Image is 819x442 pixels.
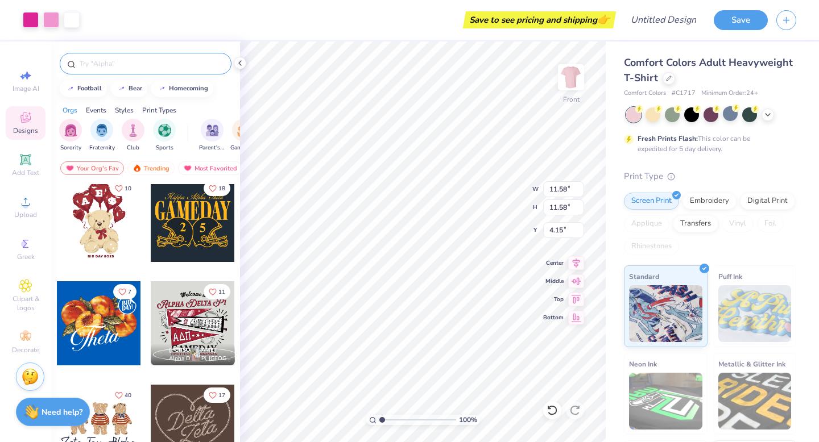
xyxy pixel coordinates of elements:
[629,358,657,370] span: Neon Ink
[17,252,35,261] span: Greek
[757,215,784,232] div: Foil
[543,314,564,322] span: Bottom
[110,181,136,196] button: Like
[638,134,698,143] strong: Fresh Prints Flash:
[718,373,792,430] img: Metallic & Glitter Ink
[14,210,37,219] span: Upload
[127,124,139,137] img: Club Image
[66,85,75,92] img: trend_line.gif
[169,355,230,363] span: Alpha Delta Pi, [GEOGRAPHIC_DATA][US_STATE] at [GEOGRAPHIC_DATA]
[64,124,77,137] img: Sorority Image
[682,193,737,210] div: Embroidery
[60,161,124,175] div: Your Org's Fav
[597,12,610,26] span: 👉
[624,170,796,183] div: Print Type
[125,393,131,398] span: 40
[237,124,250,137] img: Game Day Image
[624,56,793,85] span: Comfort Colors Adult Heavyweight T-Shirt
[624,238,679,255] div: Rhinestones
[206,124,219,137] img: Parent's Weekend Image
[169,346,216,354] span: [PERSON_NAME]
[151,80,213,97] button: homecoming
[65,164,75,172] img: most_fav.gif
[560,66,582,89] img: Front
[672,89,696,98] span: # C1717
[156,144,173,152] span: Sports
[466,11,613,28] div: Save to see pricing and shipping
[563,94,580,105] div: Front
[142,105,176,115] div: Print Types
[543,259,564,267] span: Center
[204,387,230,403] button: Like
[6,294,45,312] span: Clipart & logos
[125,186,131,191] span: 10
[12,345,39,355] span: Decorate
[111,80,147,97] button: bear
[459,415,477,425] span: 100 %
[59,119,82,152] button: filter button
[63,105,77,115] div: Orgs
[230,119,257,152] button: filter button
[740,193,795,210] div: Digital Print
[673,215,718,232] div: Transfers
[60,80,107,97] button: football
[218,186,225,191] span: 18
[199,119,225,152] div: filter for Parent's Weekend
[127,161,175,175] div: Trending
[117,85,126,92] img: trend_line.gif
[204,284,230,299] button: Like
[153,119,176,152] div: filter for Sports
[622,9,705,31] input: Untitled Design
[718,285,792,342] img: Puff Ink
[714,10,768,30] button: Save
[122,119,144,152] div: filter for Club
[13,126,38,135] span: Designs
[110,387,136,403] button: Like
[13,84,39,93] span: Image AI
[158,124,171,137] img: Sports Image
[718,358,785,370] span: Metallic & Glitter Ink
[133,164,142,172] img: trending.gif
[178,161,242,175] div: Most Favorited
[629,285,702,342] img: Standard
[629,270,659,282] span: Standard
[543,277,564,285] span: Middle
[42,407,82,418] strong: Need help?
[183,164,192,172] img: most_fav.gif
[127,144,139,152] span: Club
[89,144,115,152] span: Fraternity
[204,181,230,196] button: Like
[77,85,102,91] div: football
[638,134,777,154] div: This color can be expedited for 5 day delivery.
[59,119,82,152] div: filter for Sorority
[89,119,115,152] div: filter for Fraternity
[218,289,225,295] span: 11
[701,89,758,98] span: Minimum Order: 24 +
[230,119,257,152] div: filter for Game Day
[89,119,115,152] button: filter button
[624,215,669,232] div: Applique
[199,144,225,152] span: Parent's Weekend
[169,85,208,91] div: homecoming
[158,85,167,92] img: trend_line.gif
[96,124,108,137] img: Fraternity Image
[122,119,144,152] button: filter button
[722,215,754,232] div: Vinyl
[624,193,679,210] div: Screen Print
[218,393,225,398] span: 17
[115,105,134,115] div: Styles
[153,119,176,152] button: filter button
[629,373,702,430] img: Neon Ink
[113,284,136,299] button: Like
[129,85,142,91] div: bear
[624,89,666,98] span: Comfort Colors
[86,105,106,115] div: Events
[543,295,564,303] span: Top
[128,289,131,295] span: 7
[199,119,225,152] button: filter button
[12,168,39,177] span: Add Text
[230,144,257,152] span: Game Day
[60,144,81,152] span: Sorority
[78,58,224,69] input: Try "Alpha"
[718,270,742,282] span: Puff Ink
